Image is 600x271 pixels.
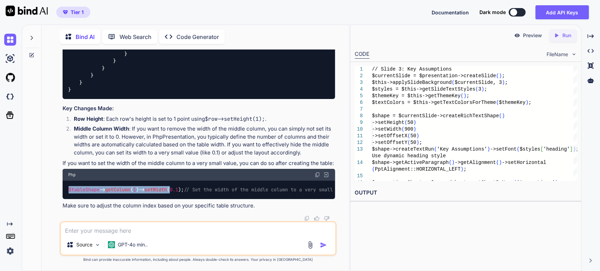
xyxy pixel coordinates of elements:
[528,100,531,105] span: ;
[355,99,363,106] div: 6
[410,140,416,145] span: 50
[63,202,335,210] p: Make sure to adjust the column index based on your specific table structure.
[499,160,502,165] span: )
[108,241,115,248] img: GPT-4o mini
[68,172,76,178] span: Php
[401,126,404,132] span: (
[475,86,478,92] span: (
[4,34,16,46] img: chat
[516,180,555,185] span: 'Assumptions'
[555,180,558,185] span: )
[355,133,363,139] div: 11
[372,86,475,92] span: $styles = $this->getSlideTextStyles
[452,160,454,165] span: )
[355,139,363,146] div: 12
[205,115,265,123] code: $row->setHeight(1);
[355,126,363,133] div: 10
[372,93,460,99] span: $themeKey = $this->getThemeKey
[547,51,568,58] span: FileName
[407,133,410,139] span: (
[355,66,363,73] div: 1
[505,80,508,85] span: ;
[63,159,335,167] p: If you want to set the width of the middle column to a very small value, you can do so after crea...
[525,100,528,105] span: )
[74,115,103,122] strong: Row Height
[463,166,466,172] span: ;
[63,10,68,14] img: premium
[490,146,517,152] span: ->setFont
[60,257,337,262] p: Bind can provide inaccurate information, including about people. Always double-check its answers....
[571,51,577,57] img: chevron down
[416,140,419,145] span: )
[437,146,487,152] span: 'Key Assumptions'
[68,125,335,157] li: : If you want to remove the width of the middle column, you can simply not set its width or set i...
[372,100,496,105] span: $textColors = $this->getTextColorsForTheme
[454,160,496,165] span: ->getAlignment
[570,146,573,152] span: ]
[562,32,571,39] p: Run
[372,73,496,79] span: $currentSlide = $presentation->createSlide
[434,146,437,152] span: (
[372,160,449,165] span: $shape->getActiveParagraph
[176,33,219,41] p: Code Generator
[355,113,363,119] div: 8
[523,32,542,39] p: Preview
[449,160,451,165] span: (
[105,187,130,193] span: getColumn
[4,91,16,103] img: darkCloudIdeIcon
[372,126,401,132] span: ->setWidth
[372,140,407,145] span: ->setOffsetY
[372,180,514,185] span: $assumptionsSheet = $spreadsheet->getSheetByName
[355,73,363,79] div: 2
[372,166,375,172] span: (
[466,93,469,99] span: ;
[372,113,499,119] span: $shape = $currentSlide->createRichTextShape
[514,180,516,185] span: (
[499,113,502,119] span: (
[460,93,463,99] span: (
[355,50,369,59] div: CODE
[170,187,178,193] span: 0.1
[543,146,570,152] span: 'heading'
[516,146,519,152] span: (
[481,86,484,92] span: )
[74,125,129,132] strong: Middle Column Width
[4,72,16,84] img: githubLight
[404,120,407,125] span: (
[499,100,525,105] span: $themeKey
[535,5,589,19] button: Add API Keys
[404,126,413,132] span: 900
[6,6,48,16] img: Bind AI
[432,9,469,15] span: Documentation
[118,241,148,248] p: GPT-4o min..
[496,100,499,105] span: (
[56,7,90,18] button: premiumTier 1
[355,179,363,186] div: 16
[479,9,506,16] span: Dark mode
[410,133,416,139] span: 50
[76,33,95,41] p: Bind AI
[372,120,404,125] span: ->setHeight
[133,187,136,193] span: 1
[184,187,350,193] span: // Set the width of the middle column to a very small value
[372,80,452,85] span: $this->applySlideBackground
[502,73,504,79] span: ;
[452,80,454,85] span: (
[323,172,329,178] img: Open in Browser
[355,146,363,153] div: 13
[69,187,99,193] span: $tableShape
[432,9,469,16] button: Documentation
[484,86,487,92] span: ;
[478,86,481,92] span: 3
[63,105,335,113] h3: Key Changes Made:
[463,93,466,99] span: )
[4,53,16,65] img: ai-studio
[71,9,84,16] span: Tier 1
[375,166,460,172] span: PptAlignment::HORIZONTAL_LEFT
[573,146,575,152] span: )
[502,80,504,85] span: )
[413,126,416,132] span: )
[306,241,314,249] img: attachment
[540,146,543,152] span: [
[558,180,561,185] span: ;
